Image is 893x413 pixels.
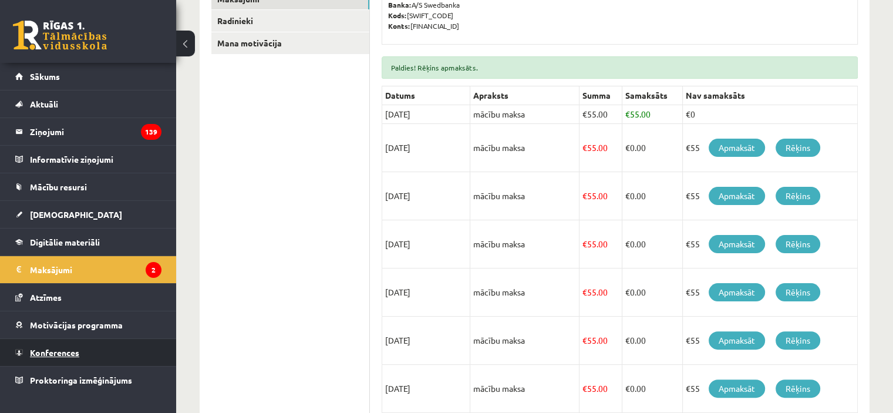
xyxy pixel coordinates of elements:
span: € [582,287,587,297]
span: € [625,335,630,345]
legend: Informatīvie ziņojumi [30,146,161,173]
a: Rēķins [776,283,820,301]
a: Rēķins [776,235,820,253]
span: € [582,109,587,119]
td: [DATE] [382,365,470,413]
a: Ziņojumi139 [15,118,161,145]
td: 0.00 [622,365,683,413]
i: 139 [141,124,161,140]
span: € [582,190,587,201]
a: Apmaksāt [709,187,765,205]
td: [DATE] [382,220,470,268]
a: Motivācijas programma [15,311,161,338]
th: Datums [382,86,470,105]
span: € [625,239,630,249]
span: € [625,190,630,201]
td: 0.00 [622,268,683,317]
a: Apmaksāt [709,380,765,398]
a: Mana motivācija [211,32,369,54]
a: [DEMOGRAPHIC_DATA] [15,201,161,228]
i: 2 [146,262,161,278]
td: mācību maksa [470,365,579,413]
span: Konferences [30,347,79,358]
td: 55.00 [579,220,622,268]
td: €55 [683,172,858,220]
div: Paldies! Rēķins apmaksāts. [382,56,858,79]
td: 0.00 [622,220,683,268]
td: [DATE] [382,172,470,220]
td: €55 [683,365,858,413]
td: mācību maksa [470,220,579,268]
span: Motivācijas programma [30,320,123,330]
a: Apmaksāt [709,235,765,253]
a: Radinieki [211,10,369,32]
a: Digitālie materiāli [15,229,161,256]
a: Apmaksāt [709,283,765,301]
span: Aktuāli [30,99,58,109]
span: Proktoringa izmēģinājums [30,375,132,385]
span: € [582,335,587,345]
th: Apraksts [470,86,579,105]
legend: Ziņojumi [30,118,161,145]
a: Rēķins [776,139,820,157]
span: Digitālie materiāli [30,237,100,247]
a: Informatīvie ziņojumi [15,146,161,173]
td: 55.00 [579,172,622,220]
a: Rēķins [776,331,820,350]
a: Rēķins [776,380,820,398]
td: €0 [683,105,858,124]
span: € [625,287,630,297]
span: [DEMOGRAPHIC_DATA] [30,209,122,220]
a: Apmaksāt [709,331,765,350]
span: Atzīmes [30,292,62,303]
a: Maksājumi2 [15,256,161,283]
td: 0.00 [622,124,683,172]
td: mācību maksa [470,172,579,220]
td: [DATE] [382,105,470,124]
a: Mācību resursi [15,173,161,200]
td: 55.00 [579,124,622,172]
td: 55.00 [622,105,683,124]
td: 0.00 [622,317,683,365]
th: Summa [579,86,622,105]
legend: Maksājumi [30,256,161,283]
td: €55 [683,220,858,268]
span: € [625,383,630,394]
b: Konts: [388,21,410,31]
td: mācību maksa [470,105,579,124]
td: 55.00 [579,317,622,365]
td: €55 [683,317,858,365]
td: [DATE] [382,317,470,365]
td: 0.00 [622,172,683,220]
a: Rēķins [776,187,820,205]
a: Konferences [15,339,161,366]
a: Rīgas 1. Tālmācības vidusskola [13,21,107,50]
b: Kods: [388,11,407,20]
td: 55.00 [579,105,622,124]
th: Nav samaksāts [683,86,858,105]
td: 55.00 [579,365,622,413]
th: Samaksāts [622,86,683,105]
a: Atzīmes [15,284,161,311]
td: 55.00 [579,268,622,317]
a: Proktoringa izmēģinājums [15,367,161,394]
span: € [582,239,587,249]
td: €55 [683,268,858,317]
span: € [582,383,587,394]
span: Sākums [30,71,60,82]
span: € [582,142,587,153]
a: Aktuāli [15,90,161,117]
td: mācību maksa [470,317,579,365]
td: €55 [683,124,858,172]
td: mācību maksa [470,268,579,317]
td: [DATE] [382,124,470,172]
span: € [625,109,630,119]
td: [DATE] [382,268,470,317]
a: Apmaksāt [709,139,765,157]
span: Mācību resursi [30,182,87,192]
td: mācību maksa [470,124,579,172]
span: € [625,142,630,153]
a: Sākums [15,63,161,90]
